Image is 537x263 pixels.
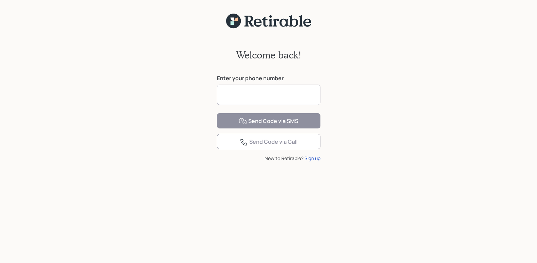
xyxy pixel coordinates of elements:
[217,113,320,128] button: Send Code via SMS
[239,117,298,125] div: Send Code via SMS
[304,155,320,162] div: Sign up
[217,74,320,82] label: Enter your phone number
[217,134,320,149] button: Send Code via Call
[217,155,320,162] div: New to Retirable?
[236,49,301,61] h2: Welcome back!
[240,138,298,146] div: Send Code via Call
